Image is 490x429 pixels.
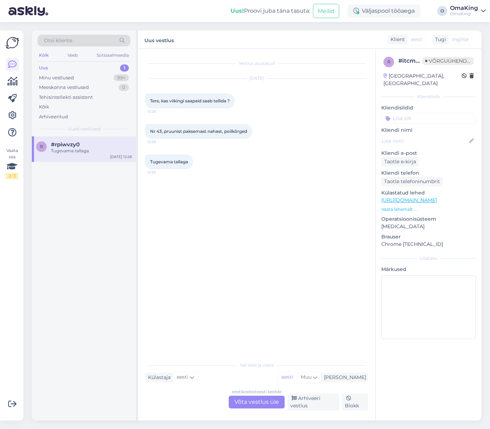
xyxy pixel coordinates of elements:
font: Operatsioonisüsteem [381,216,436,222]
font: Proovi juba täna tasuta: [244,7,310,14]
font: OmaKing [450,11,471,16]
font: Kliendi telefon [381,170,419,176]
font: Uus! [230,7,244,14]
font: Külastatud lehed [381,190,425,196]
font: Tugi [435,36,446,43]
font: Taotle e-kirja [384,158,416,165]
font: Märkused [381,266,406,272]
font: Nr 43, pruunist paksemast nahast, poilkõrged [150,129,247,134]
font: Kliendi e-post [381,150,417,156]
font: 1 [124,65,125,70]
font: keelest [242,389,257,394]
font: eesti keelde [257,389,281,394]
font: Arhiveeri vestlus [290,395,320,409]
font: [DATE] [249,75,264,81]
font: O [440,8,444,13]
font: Meeskonna vestlused [39,84,89,90]
font: Arhiveeritud [39,114,68,119]
font: OmaKing [450,5,478,11]
font: Kliendi nimi [381,127,412,133]
font: Uued vestlused [68,126,101,131]
font: Otsi kliente [44,37,72,44]
font: eesti [281,374,293,380]
font: Minu vestlused [39,75,74,80]
font: Klient [391,36,405,43]
font: Tere, kas viikingi saapaid saab tellida ? [150,98,230,103]
font: Lisatasu [420,255,437,261]
font: Muu [301,374,312,380]
font: Uus vestlus [144,37,174,44]
font: Brauser [381,233,401,240]
font: Meilid [318,8,335,15]
font: Blokk [345,402,359,409]
font: Tugevama tallaga [150,159,188,164]
font: Kõik [39,104,49,109]
font: eesti [411,36,423,43]
font: Tehisintellekti assistent [39,94,93,100]
font: Kliendiinfo [417,94,440,99]
font: 12:30 [147,170,156,175]
a: OmaKingOmaKing [450,5,486,17]
font: Vestlus alustatud [239,61,275,66]
font: Veeb [68,52,78,58]
font: itcmkczo [402,57,429,64]
font: r [40,144,43,149]
font: Vaata lähemalt ... [381,207,417,212]
img: Askly logo [6,36,19,50]
font: Taotle telefoninumbrit [384,178,440,185]
font: [MEDICAL_DATA] [381,223,425,230]
font: Külastaja [148,374,171,380]
font: Väljaspool tööaega [362,7,415,14]
font: 2 [8,173,11,179]
font: Võta vestlus üle [234,399,279,405]
font: / 3 [11,173,16,179]
button: Meilid [313,4,339,18]
font: [GEOGRAPHIC_DATA], [GEOGRAPHIC_DATA] [383,73,444,86]
a: [URL][DOMAIN_NAME] [381,197,437,203]
font: [DATE] 12:28 [110,154,132,159]
font: 12:28 [147,109,156,114]
font: Sotsiaalmeedia [97,52,129,58]
font: Tugevama tallaga [51,148,89,153]
input: Lisa nimi [382,137,468,145]
font: Chrome [TECHNICAL_ID] [381,241,443,247]
font: 99+ [117,75,125,80]
font: Võrguühenduseta [429,58,484,64]
font: Vali keel ja vasta [240,362,274,368]
font: Inglise [452,36,468,43]
font: eesti [177,374,188,380]
font: Vaata siia [6,148,18,159]
font: # [398,57,402,64]
font: #rpiwvzy0 [51,141,80,148]
font: r [387,59,391,64]
font: Kliendisildid [381,105,413,111]
font: [PERSON_NAME] [324,374,366,380]
font: Kõik [39,52,49,58]
input: Lisa silt [381,113,476,124]
font: Uus [39,65,48,70]
font: 0 [122,84,125,90]
font: eesti [232,389,242,394]
font: 12:29 [147,140,156,144]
